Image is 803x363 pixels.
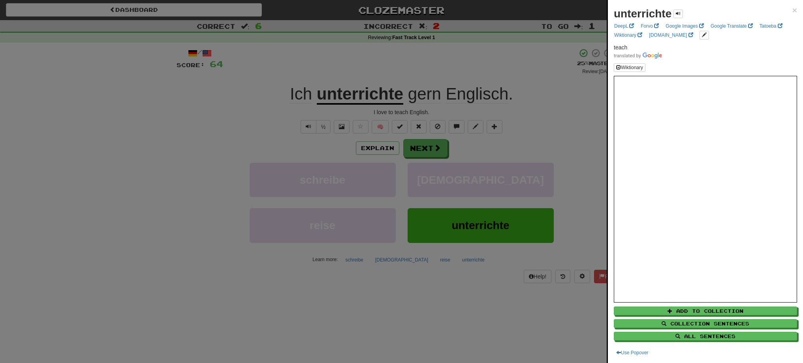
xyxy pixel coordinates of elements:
img: Color short [614,53,662,59]
button: Use Popover [614,348,651,357]
button: All Sentences [614,332,797,340]
button: Close [792,6,797,14]
a: DeepL [612,22,636,30]
span: teach [614,44,627,51]
button: edit links [700,31,709,39]
a: Tatoeba [757,22,785,30]
button: Collection Sentences [614,319,797,328]
a: [DOMAIN_NAME] [647,31,695,39]
a: Wiktionary [612,31,645,39]
button: Wiktionary [614,63,645,72]
strong: unterrichte [614,8,671,20]
a: Forvo [638,22,661,30]
a: Google Images [663,22,706,30]
button: Add to Collection [614,307,797,315]
span: × [792,6,797,15]
a: Google Translate [708,22,755,30]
